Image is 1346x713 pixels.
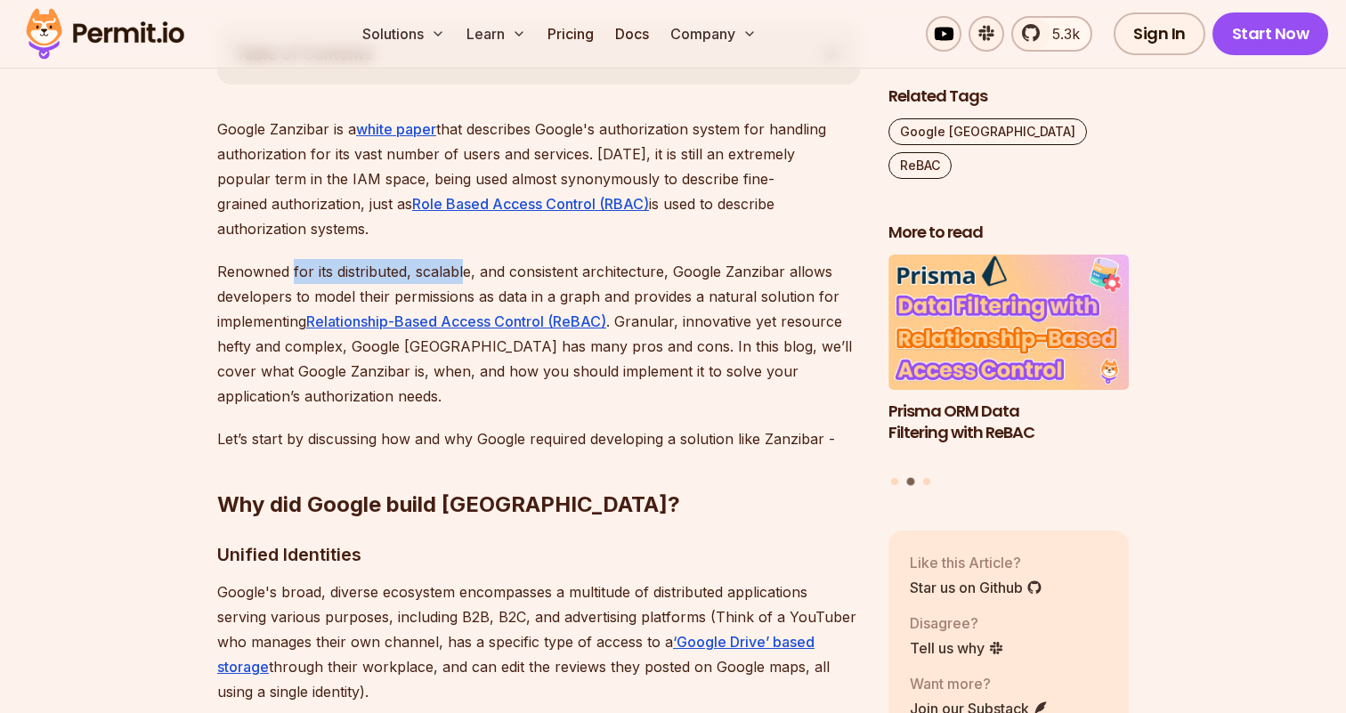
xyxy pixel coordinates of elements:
[1212,12,1329,55] a: Start Now
[18,4,192,64] img: Permit logo
[888,222,1129,244] h2: More to read
[888,400,1129,444] h3: Prisma ORM Data Filtering with ReBAC
[923,477,930,484] button: Go to slide 3
[1011,16,1092,52] a: 5.3k
[412,195,649,213] a: Role Based Access Control (RBAC)
[217,540,860,569] h3: Unified Identities
[355,16,452,52] button: Solutions
[217,491,680,517] strong: Why did Google build [GEOGRAPHIC_DATA]?
[1114,12,1205,55] a: Sign In
[217,579,860,704] p: Google's broad, diverse ecosystem encompasses a multitude of distributed applications serving var...
[888,255,1129,466] li: 2 of 3
[888,255,1129,488] div: Posts
[888,255,1129,466] a: Prisma ORM Data Filtering with ReBACPrisma ORM Data Filtering with ReBAC
[910,672,1049,693] p: Want more?
[540,16,601,52] a: Pricing
[910,576,1042,597] a: Star us on Github
[891,477,898,484] button: Go to slide 1
[888,152,952,179] a: ReBAC
[888,118,1087,145] a: Google [GEOGRAPHIC_DATA]
[888,255,1129,390] img: Prisma ORM Data Filtering with ReBAC
[910,551,1042,572] p: Like this Article?
[663,16,764,52] button: Company
[459,16,533,52] button: Learn
[356,120,436,138] a: white paper
[608,16,656,52] a: Docs
[217,117,860,241] p: Google Zanzibar is a that describes Google's authorization system for handling authorization for ...
[907,477,915,485] button: Go to slide 2
[1042,23,1080,45] span: 5.3k
[217,259,860,409] p: Renowned for its distributed, scalable, and consistent architecture, Google Zanzibar allows devel...
[306,312,606,330] a: Relationship-Based Access Control (ReBAC)
[888,85,1129,108] h2: Related Tags
[217,426,860,451] p: Let’s start by discussing how and why Google required developing a solution like Zanzibar -
[910,636,1004,658] a: Tell us why
[910,612,1004,633] p: Disagree?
